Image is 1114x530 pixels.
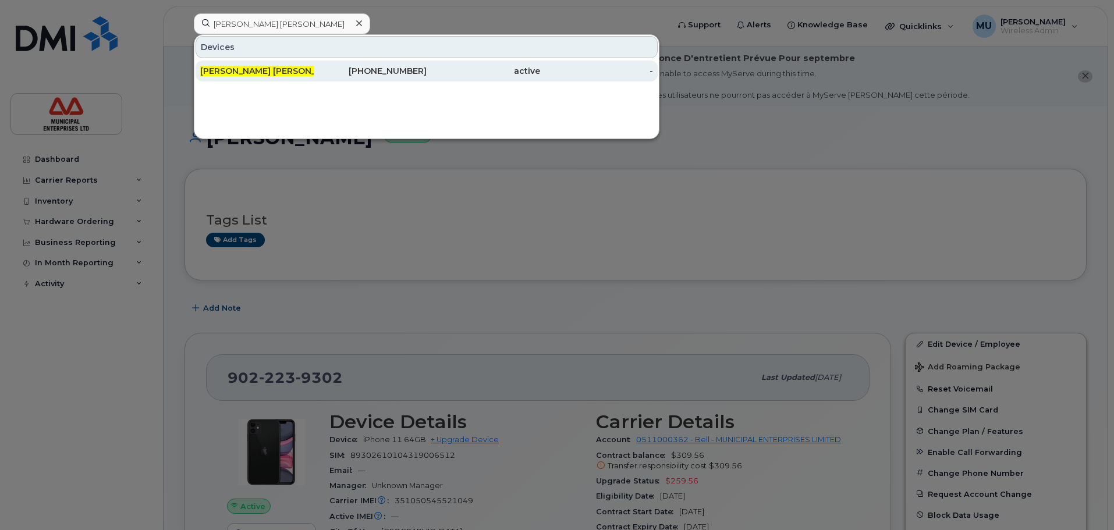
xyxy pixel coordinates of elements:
[540,65,654,77] div: -
[314,65,427,77] div: [PHONE_NUMBER]
[427,65,540,77] div: active
[200,66,343,76] span: [PERSON_NAME] [PERSON_NAME]
[196,61,658,81] a: [PERSON_NAME] [PERSON_NAME]t[PHONE_NUMBER]active-
[196,36,658,58] div: Devices
[200,65,314,77] div: t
